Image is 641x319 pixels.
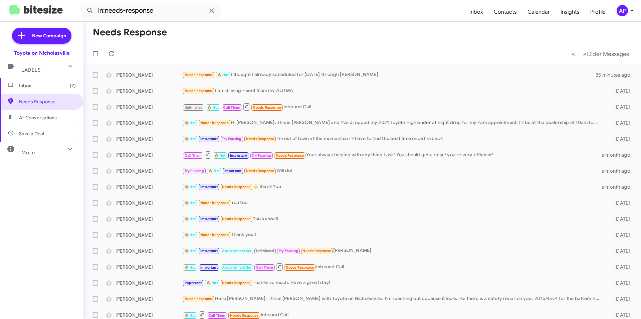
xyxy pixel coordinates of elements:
span: (2) [70,82,76,89]
button: Previous [568,47,579,61]
span: Important [224,169,242,173]
span: 🔥 Hot [206,281,218,285]
span: Needs Response [286,265,314,270]
span: Important [230,153,247,158]
a: Insights [555,2,585,22]
div: a month ago [602,184,636,190]
span: Needs Response [222,185,250,189]
div: [PERSON_NAME] [116,296,182,302]
h1: Needs Response [93,27,167,38]
span: Needs Response [246,137,274,141]
a: Profile [585,2,611,22]
div: [DATE] [604,296,636,302]
span: 🔥 Hot [185,137,196,141]
div: You as well! [182,215,604,223]
span: 🔥 Hot [185,233,196,237]
div: Thanks so much. Have a great day! [182,279,604,287]
div: [DATE] [604,264,636,270]
div: a month ago [602,168,636,174]
div: 35 minutes ago [596,72,636,78]
div: [PERSON_NAME] [116,200,182,206]
span: Appointment Set [222,265,251,270]
span: Labels [21,67,41,73]
span: Important [200,249,218,253]
span: Needs Response [222,281,250,285]
span: 🔥 Hot [214,153,226,158]
input: Search [81,3,221,19]
div: Toyota on Nicholasville [14,50,70,56]
div: [PERSON_NAME] [116,184,182,190]
span: Important [200,217,218,221]
div: [PERSON_NAME] [116,168,182,174]
span: Save a Deal [19,130,44,137]
span: Appointment Set [222,249,251,253]
div: 👍 thank You [182,183,602,191]
div: Inbound Call [182,263,604,271]
a: Calendar [522,2,555,22]
span: Call Them [223,105,240,110]
span: Unfinished [185,105,203,110]
span: 🔥 Hot [185,265,196,270]
span: Older Messages [587,50,629,58]
div: Will do! [182,167,602,175]
span: « [572,50,575,58]
span: Needs Response [246,169,274,173]
span: Try Pausing [279,249,298,253]
div: Thank you!! [182,231,604,239]
div: [DATE] [604,248,636,254]
span: Needs Response [276,153,304,158]
div: [PERSON_NAME] [116,232,182,238]
div: Your always helping with any thing I ask! You should get a raise! you're very efficient! [182,151,602,159]
span: 🔥 Hot [208,169,220,173]
div: I am driving - Sent from my ALTIMA [182,87,604,95]
span: Needs Response [185,297,213,301]
div: Hi [PERSON_NAME], This is [PERSON_NAME] and I've dropped my 2021 Toyota Highlander at night drop ... [182,119,604,127]
div: Inbound Call [182,103,604,111]
span: Needs Response [19,98,76,105]
span: Important [200,137,218,141]
span: Needs Response [200,121,229,125]
div: a month ago [602,152,636,158]
span: More [21,150,35,156]
span: 🔥 Hot [185,217,196,221]
span: Important [185,281,202,285]
div: [DATE] [604,232,636,238]
div: [DATE] [604,88,636,94]
div: [PERSON_NAME] [116,264,182,270]
div: [PERSON_NAME] [116,248,182,254]
div: [PERSON_NAME] [182,247,604,255]
span: 🔥 Hot [207,105,219,110]
span: 🔥 Hot [185,185,196,189]
div: [PERSON_NAME] [116,120,182,126]
span: Try Pausing [185,169,204,173]
span: 🔥 Hot [185,121,196,125]
nav: Page navigation example [568,47,633,61]
div: AP [617,5,628,16]
span: 🔥 Hot [185,313,196,318]
span: Needs Response [253,105,281,110]
div: [DATE] [604,104,636,110]
div: [PERSON_NAME] [116,280,182,286]
span: New Campaign [32,32,66,39]
span: Important [200,265,218,270]
div: [PERSON_NAME] [116,216,182,222]
div: [DATE] [604,216,636,222]
span: Important [200,185,218,189]
div: [PERSON_NAME] [116,312,182,318]
div: Inbound Call [182,311,604,319]
span: Call Them [208,313,226,318]
div: [DATE] [604,120,636,126]
span: Needs Response [200,233,229,237]
span: Call Them [185,153,202,158]
span: Needs Response [200,201,229,205]
span: Call Them [256,265,273,270]
span: Inbox [464,2,488,22]
span: Contacts [488,2,522,22]
a: New Campaign [12,28,71,44]
span: Needs Response [302,249,331,253]
div: You too [182,199,604,207]
div: I thought I already scheduled for [DATE] through [PERSON_NAME] [182,71,596,79]
div: [PERSON_NAME] [116,152,182,158]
